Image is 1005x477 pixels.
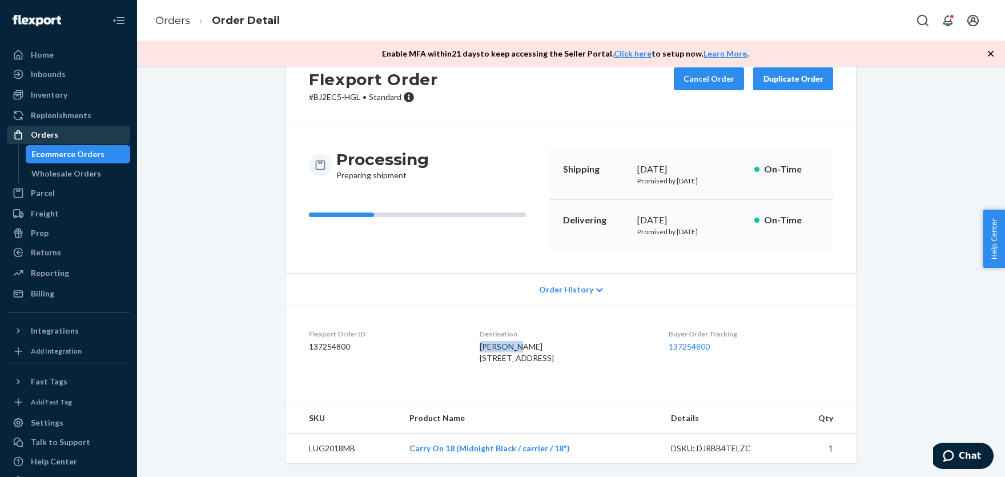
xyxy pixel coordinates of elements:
button: Open notifications [936,9,959,32]
th: Qty [787,403,856,434]
div: Home [31,49,54,61]
button: Open Search Box [911,9,934,32]
div: Talk to Support [31,436,90,448]
a: Inbounds [7,65,130,83]
a: 137254800 [669,342,710,351]
div: Ecommerce Orders [31,149,104,160]
button: Open account menu [962,9,984,32]
span: • [363,92,367,102]
div: Orders [31,129,58,141]
div: Preparing shipment [336,149,429,181]
dt: Buyer Order Tracking [669,329,833,339]
img: Flexport logo [13,15,61,26]
p: Shipping [563,163,628,176]
a: Wholesale Orders [26,165,131,183]
div: Integrations [31,325,79,336]
a: Freight [7,205,130,223]
p: On-Time [764,214,819,227]
div: Settings [31,417,63,428]
a: Inventory [7,86,130,104]
dt: Destination [480,329,650,339]
button: Fast Tags [7,372,130,391]
p: Enable MFA within 21 days to keep accessing the Seller Portal. to setup now. . [382,48,749,59]
a: Click here [614,49,652,58]
div: Replenishments [31,110,91,121]
th: Product Name [400,403,662,434]
div: Reporting [31,267,69,279]
td: LUG2018MB [286,434,400,464]
span: Standard [369,92,401,102]
a: Carry On 18 (Midnight Black / carrier / 18") [409,443,570,453]
a: Add Integration [7,344,130,358]
div: Parcel [31,187,55,199]
span: Order History [539,284,593,295]
a: Billing [7,284,130,303]
div: Inventory [31,89,67,101]
button: Help Center [983,210,1005,268]
a: Orders [155,14,190,27]
dd: 137254800 [309,341,461,352]
p: On-Time [764,163,819,176]
p: # BJ2EC5-HGL [309,91,438,103]
a: Order Detail [212,14,280,27]
th: SKU [286,403,400,434]
h2: Flexport Order [309,67,438,91]
div: Wholesale Orders [31,168,101,179]
dt: Flexport Order ID [309,329,461,339]
a: Home [7,46,130,64]
p: Promised by [DATE] [637,176,745,186]
div: Freight [31,208,59,219]
p: Promised by [DATE] [637,227,745,237]
button: Integrations [7,322,130,340]
button: Duplicate Order [753,67,833,90]
p: Delivering [563,214,628,227]
a: Ecommerce Orders [26,145,131,163]
button: Cancel Order [674,67,744,90]
a: Orders [7,126,130,144]
iframe: Apre un widget che permette di chattare con uno dei nostri agenti [933,443,994,471]
button: Talk to Support [7,433,130,451]
a: Returns [7,243,130,262]
span: [PERSON_NAME] [STREET_ADDRESS] [480,342,554,363]
a: Reporting [7,264,130,282]
div: [DATE] [637,214,745,227]
th: Details [662,403,787,434]
h3: Processing [336,149,429,170]
a: Learn More [703,49,747,58]
div: Returns [31,247,61,258]
div: Billing [31,288,54,299]
ol: breadcrumbs [146,4,289,38]
div: Duplicate Order [763,73,823,85]
button: Close Navigation [107,9,130,32]
a: Parcel [7,184,130,202]
div: Add Integration [31,346,82,356]
a: Prep [7,224,130,242]
div: Fast Tags [31,376,67,387]
div: Inbounds [31,69,66,80]
div: Help Center [31,456,77,467]
a: Settings [7,414,130,432]
a: Help Center [7,452,130,471]
div: Prep [31,227,49,239]
td: 1 [787,434,856,464]
a: Add Fast Tag [7,395,130,409]
div: Add Fast Tag [31,397,72,407]
div: DSKU: DJRBB4TELZC [671,443,778,454]
a: Replenishments [7,106,130,125]
div: [DATE] [637,163,745,176]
